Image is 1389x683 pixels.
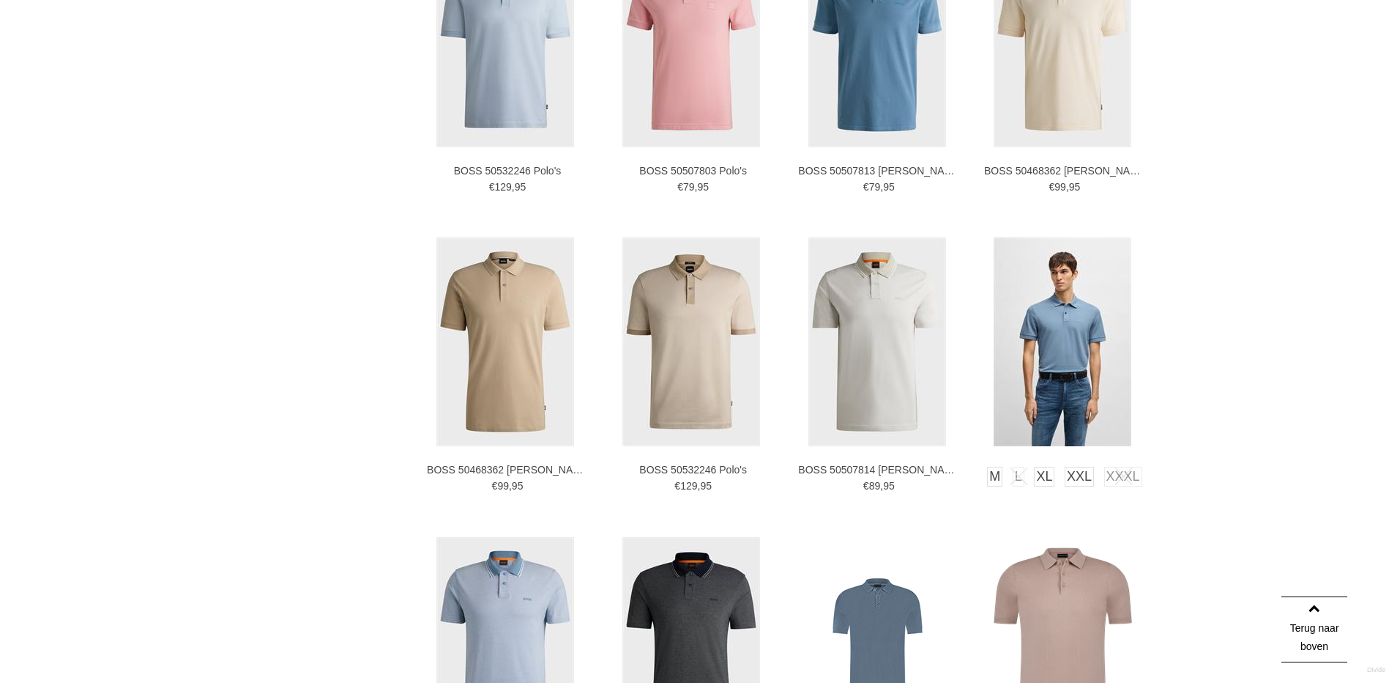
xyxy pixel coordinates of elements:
a: BOSS 50532246 Polo's [613,463,774,476]
a: BOSS 50507803 Polo's [613,164,774,177]
span: , [695,181,698,193]
a: XXL [1065,467,1094,487]
a: XL [1034,467,1054,487]
span: 95 [697,181,709,193]
img: BOSS 50507814 Polo's [808,237,946,446]
a: Terug naar boven [1281,597,1347,662]
span: € [677,181,683,193]
span: , [509,480,512,492]
span: 129 [494,181,511,193]
span: 129 [680,480,697,492]
a: BOSS 50468362 [PERSON_NAME]'s [427,463,588,476]
span: , [880,480,883,492]
a: BOSS 50532246 Polo's [427,164,588,177]
span: 95 [883,181,895,193]
span: , [880,181,883,193]
span: € [492,480,498,492]
span: € [674,480,680,492]
span: € [1049,181,1055,193]
a: BOSS 50507814 [PERSON_NAME]'s [798,463,959,476]
span: , [1066,181,1069,193]
img: BOSS 50468362 Polo's [994,237,1131,446]
span: 79 [683,181,695,193]
span: 99 [497,480,509,492]
span: 95 [512,480,524,492]
span: , [697,480,700,492]
span: 95 [515,181,526,193]
span: , [512,181,515,193]
span: 95 [1069,181,1081,193]
img: BOSS 50532246 Polo's [622,237,760,446]
span: 89 [869,480,881,492]
span: 79 [869,181,881,193]
span: 99 [1054,181,1066,193]
img: BOSS 50468362 Polo's [436,237,574,446]
a: BOSS 50507813 [PERSON_NAME]'s [798,164,959,177]
span: € [489,181,495,193]
a: M [987,467,1002,487]
span: 95 [883,480,895,492]
span: € [863,181,869,193]
a: Divide [1367,661,1385,679]
span: 95 [700,480,712,492]
a: BOSS 50468362 [PERSON_NAME]'s [984,164,1145,177]
span: € [863,480,869,492]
